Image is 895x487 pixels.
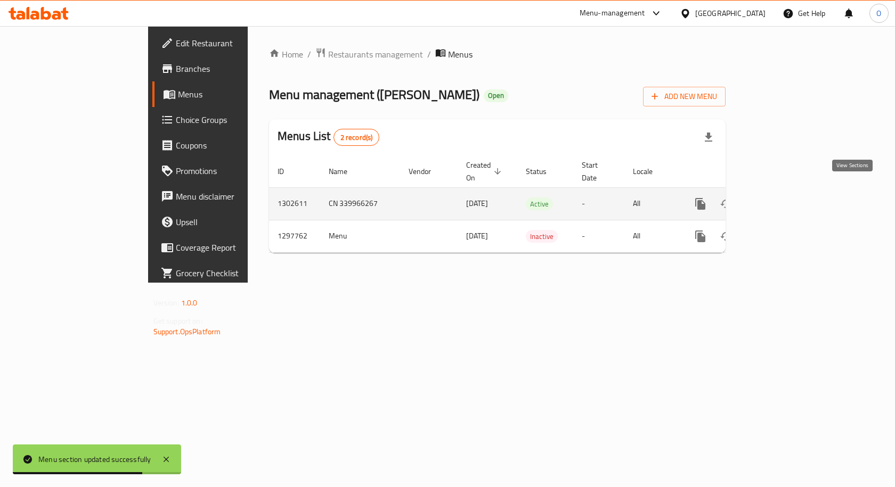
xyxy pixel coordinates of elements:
span: [DATE] [466,229,488,243]
span: ID [278,165,298,178]
span: Grocery Checklist [176,267,289,279]
span: Promotions [176,164,289,177]
span: Menu management ( [PERSON_NAME] ) [269,82,479,106]
span: 2 record(s) [334,133,379,143]
a: Branches [152,56,298,81]
td: CN 339966267 [320,187,400,220]
a: Menus [152,81,298,107]
a: Grocery Checklist [152,260,298,286]
div: Menu section updated successfully [38,453,151,465]
div: Open [484,89,508,102]
span: Inactive [526,230,558,243]
span: O [876,7,881,19]
span: Add New Menu [652,90,717,103]
li: / [427,48,431,61]
div: Inactive [526,230,558,243]
button: Change Status [713,191,739,217]
span: Active [526,198,553,210]
a: Menu disclaimer [152,184,298,209]
div: [GEOGRAPHIC_DATA] [695,7,766,19]
span: Name [329,165,361,178]
span: Created On [466,159,505,184]
span: Locale [633,165,666,178]
a: Support.OpsPlatform [153,325,221,339]
span: Menu disclaimer [176,190,289,203]
a: Coverage Report [152,235,298,260]
span: [DATE] [466,196,488,210]
a: Promotions [152,158,298,184]
div: Export file [696,125,721,150]
span: Restaurants management [328,48,423,61]
span: Menus [448,48,473,61]
span: Get support on: [153,314,202,328]
button: more [688,224,713,249]
nav: breadcrumb [269,47,726,61]
a: Choice Groups [152,107,298,133]
div: Menu-management [580,7,645,20]
span: Version: [153,296,180,310]
span: Vendor [409,165,445,178]
a: Edit Restaurant [152,30,298,56]
span: Open [484,91,508,100]
td: - [573,220,624,252]
span: Status [526,165,560,178]
span: 1.0.0 [181,296,198,310]
h2: Menus List [278,128,379,146]
div: Total records count [333,129,380,146]
td: Menu [320,220,400,252]
a: Upsell [152,209,298,235]
button: Add New Menu [643,87,726,106]
button: more [688,191,713,217]
span: Coverage Report [176,241,289,254]
span: Choice Groups [176,113,289,126]
td: All [624,220,679,252]
a: Coupons [152,133,298,158]
table: enhanced table [269,155,799,253]
td: - [573,187,624,220]
td: All [624,187,679,220]
span: Edit Restaurant [176,37,289,49]
a: Restaurants management [315,47,423,61]
span: Menus [178,88,289,101]
span: Coupons [176,139,289,152]
span: Upsell [176,216,289,228]
th: Actions [679,155,799,188]
li: / [307,48,311,61]
span: Start Date [582,159,612,184]
span: Branches [176,62,289,75]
